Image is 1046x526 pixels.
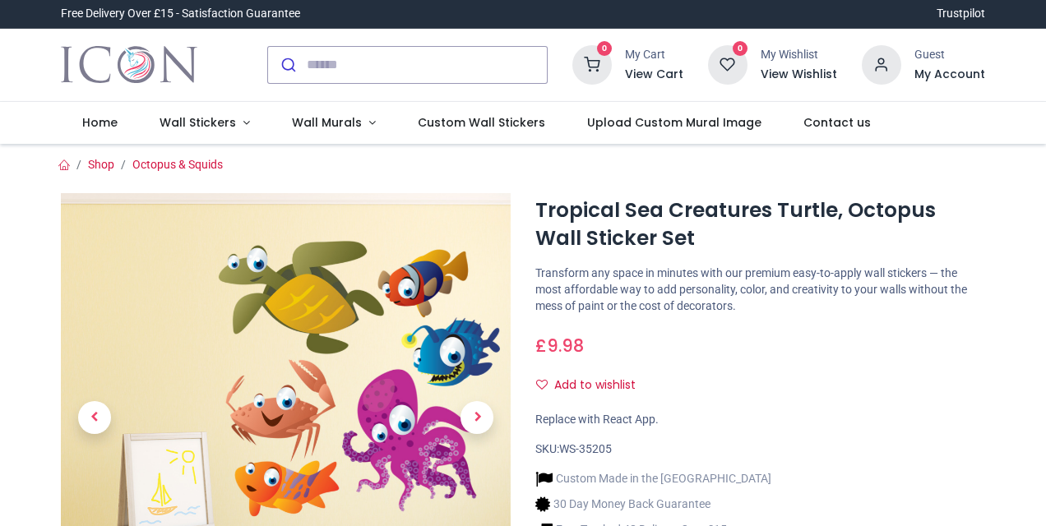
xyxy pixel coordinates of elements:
[535,371,650,399] button: Add to wishlistAdd to wishlist
[937,6,985,22] a: Trustpilot
[625,67,683,83] a: View Cart
[535,196,985,253] h1: Tropical Sea Creatures Turtle, Octopus Wall Sticker Set
[88,158,114,171] a: Shop
[733,41,748,57] sup: 0
[761,47,837,63] div: My Wishlist
[160,114,236,131] span: Wall Stickers
[761,67,837,83] a: View Wishlist
[61,42,197,88] a: Logo of Icon Wall Stickers
[61,42,197,88] img: Icon Wall Stickers
[914,67,985,83] a: My Account
[61,6,300,22] div: Free Delivery Over £15 - Satisfaction Guarantee
[535,334,584,358] span: £
[572,57,612,70] a: 0
[559,442,612,455] span: WS-35205
[535,496,771,513] li: 30 Day Money Back Guarantee
[82,114,118,131] span: Home
[268,47,307,83] button: Submit
[461,401,493,434] span: Next
[587,114,761,131] span: Upload Custom Mural Image
[139,102,271,145] a: Wall Stickers
[535,265,985,314] p: Transform any space in minutes with our premium easy-to-apply wall stickers — the most affordable...
[547,334,584,358] span: 9.98
[708,57,747,70] a: 0
[803,114,871,131] span: Contact us
[536,379,548,390] i: Add to wishlist
[914,47,985,63] div: Guest
[535,441,985,458] div: SKU:
[292,114,362,131] span: Wall Murals
[78,401,111,434] span: Previous
[597,41,613,57] sup: 0
[418,114,545,131] span: Custom Wall Stickers
[625,47,683,63] div: My Cart
[132,158,223,171] a: Octopus & Squids
[271,102,396,145] a: Wall Murals
[535,412,985,428] div: Replace with React App.
[535,470,771,487] li: Custom Made in the [GEOGRAPHIC_DATA]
